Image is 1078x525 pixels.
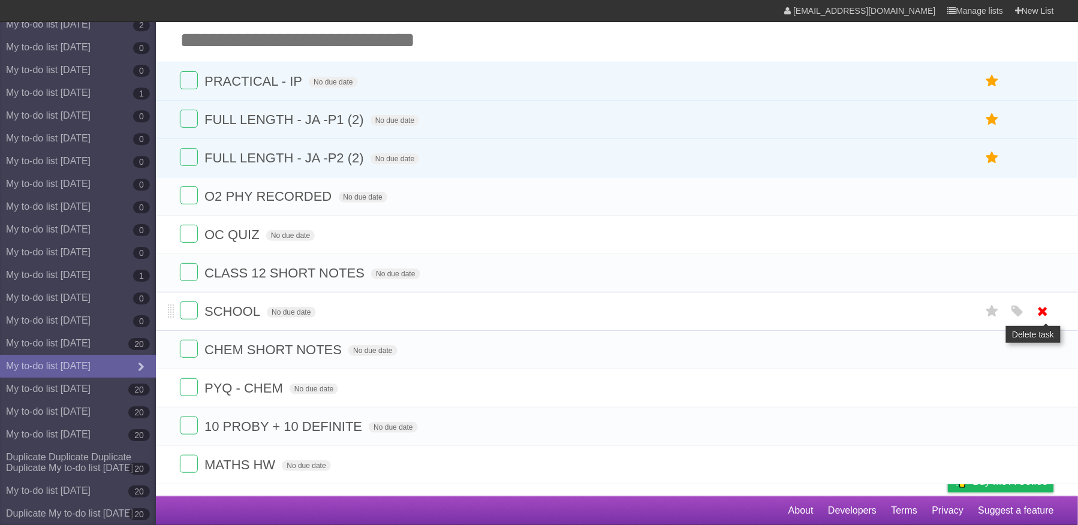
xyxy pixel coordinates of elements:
span: Buy me a coffee [973,471,1048,492]
span: No due date [339,192,387,203]
b: 20 [128,429,150,441]
b: 0 [133,315,150,327]
b: 0 [133,201,150,213]
span: No due date [371,268,420,279]
b: 20 [128,384,150,396]
label: Done [180,263,198,281]
b: 0 [133,110,150,122]
b: 2 [133,19,150,31]
label: Done [180,340,198,358]
b: 20 [128,463,150,475]
span: CHEM SHORT NOTES [204,342,345,357]
b: 0 [133,65,150,77]
span: No due date [282,460,330,471]
b: 0 [133,247,150,259]
label: Done [180,148,198,166]
label: Done [180,186,198,204]
span: 10 PROBY + 10 DEFINITE [204,419,365,434]
span: No due date [369,422,417,433]
a: Suggest a feature [978,499,1054,522]
label: Done [180,455,198,473]
label: Done [180,225,198,243]
span: SCHOOL [204,304,263,319]
b: 20 [128,338,150,350]
b: 0 [133,133,150,145]
a: Terms [892,499,918,522]
span: PYQ - CHEM [204,381,286,396]
span: No due date [348,345,397,356]
b: 0 [133,224,150,236]
span: CLASS 12 SHORT NOTES [204,265,368,280]
b: 20 [128,508,150,520]
b: 20 [128,485,150,497]
b: 1 [133,87,150,99]
span: PRACTICAL - IP [204,74,305,89]
span: No due date [309,77,357,87]
b: 20 [128,406,150,418]
label: Done [180,301,198,319]
b: 1 [133,270,150,282]
a: About [788,499,814,522]
b: 0 [133,292,150,304]
label: Star task [981,71,1004,91]
label: Star task [981,148,1004,168]
span: OC QUIZ [204,227,263,242]
label: Done [180,417,198,435]
label: Done [180,378,198,396]
span: O2 PHY RECORDED [204,189,335,204]
b: 0 [133,156,150,168]
span: No due date [371,153,419,164]
label: Star task [981,110,1004,129]
label: Star task [981,301,1004,321]
span: FULL LENGTH - JA -P2 (2) [204,150,367,165]
span: MATHS HW [204,457,278,472]
span: No due date [290,384,338,394]
a: Privacy [932,499,963,522]
label: Done [180,110,198,128]
span: FULL LENGTH - JA -P1 (2) [204,112,367,127]
b: 0 [133,179,150,191]
span: No due date [371,115,419,126]
label: Done [180,71,198,89]
a: Developers [828,499,877,522]
span: No due date [267,307,315,318]
span: No due date [266,230,315,241]
b: 0 [133,42,150,54]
